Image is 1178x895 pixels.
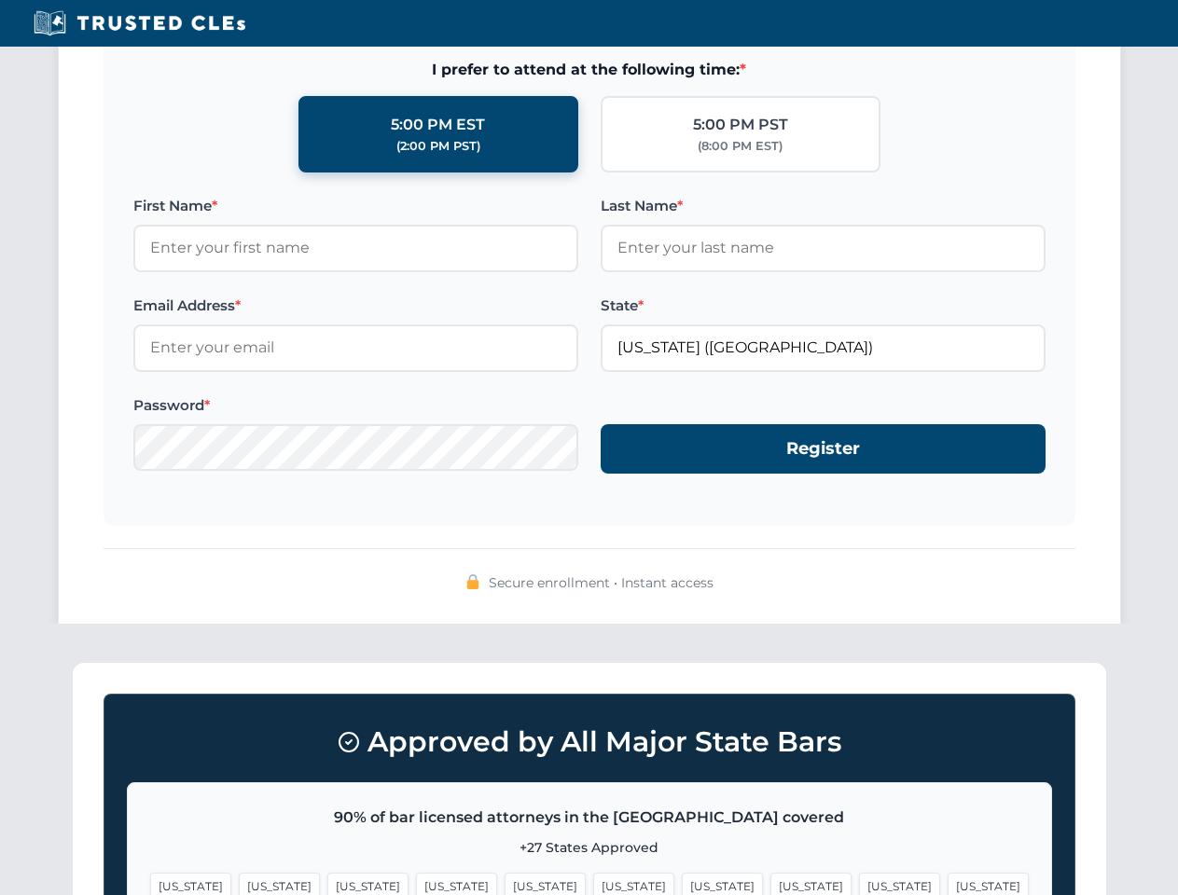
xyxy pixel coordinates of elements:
[465,574,480,589] img: 🔒
[391,113,485,137] div: 5:00 PM EST
[133,324,578,371] input: Enter your email
[150,837,1029,858] p: +27 States Approved
[601,324,1046,371] input: Florida (FL)
[127,717,1052,767] h3: Approved by All Major State Bars
[133,394,578,417] label: Password
[150,805,1029,830] p: 90% of bar licensed attorneys in the [GEOGRAPHIC_DATA] covered
[133,295,578,317] label: Email Address
[489,572,714,593] span: Secure enrollment • Instant access
[693,113,788,137] div: 5:00 PM PST
[601,295,1046,317] label: State
[133,58,1046,82] span: I prefer to attend at the following time:
[601,225,1046,271] input: Enter your last name
[601,195,1046,217] label: Last Name
[28,9,251,37] img: Trusted CLEs
[133,225,578,271] input: Enter your first name
[601,424,1046,474] button: Register
[133,195,578,217] label: First Name
[396,137,480,156] div: (2:00 PM PST)
[698,137,783,156] div: (8:00 PM EST)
